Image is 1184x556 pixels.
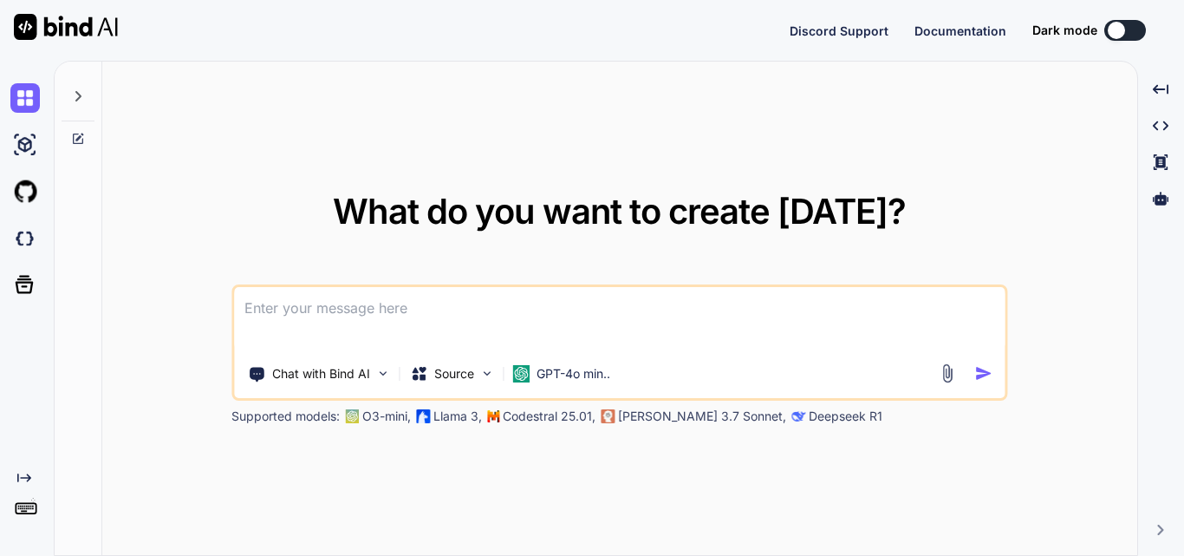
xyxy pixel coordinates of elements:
img: ai-studio [10,130,40,160]
img: Pick Tools [375,366,390,381]
img: claude [601,409,615,423]
p: Supported models: [231,408,340,425]
img: Bind AI [14,14,118,40]
img: chat [10,83,40,113]
p: O3-mini, [362,408,411,425]
p: Source [434,365,474,383]
img: Llama2 [416,409,430,423]
button: Discord Support [790,22,888,40]
p: Codestral 25.01, [503,408,595,425]
p: Chat with Bind AI [272,365,370,383]
img: Mistral-AI [487,410,499,422]
p: GPT-4o min.. [537,365,610,383]
img: claude [791,409,805,423]
p: Llama 3, [433,408,482,425]
img: GPT-4 [345,409,359,423]
span: Discord Support [790,23,888,38]
img: attachment [937,363,957,383]
span: What do you want to create [DATE]? [333,190,906,232]
p: [PERSON_NAME] 3.7 Sonnet, [618,408,786,425]
img: Pick Models [479,366,494,381]
img: icon [974,364,992,383]
img: GPT-4o mini [512,365,530,383]
span: Dark mode [1032,22,1097,39]
span: Documentation [914,23,1006,38]
img: darkCloudIdeIcon [10,224,40,253]
p: Deepseek R1 [809,408,882,425]
img: githubLight [10,177,40,206]
button: Documentation [914,22,1006,40]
